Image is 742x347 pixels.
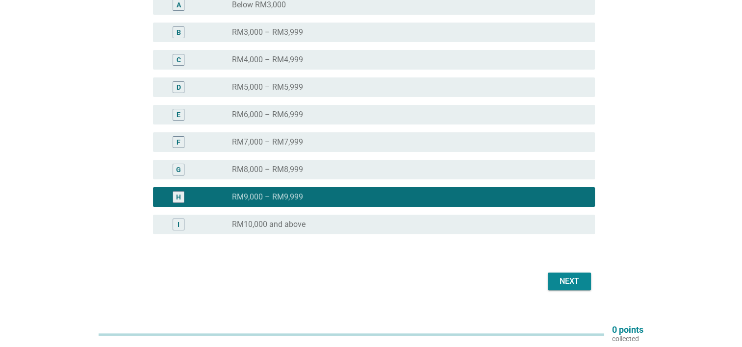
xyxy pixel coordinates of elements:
[176,192,181,202] div: H
[232,137,303,147] label: RM7,000 – RM7,999
[177,82,181,93] div: D
[232,82,303,92] label: RM5,000 – RM5,999
[232,192,303,202] label: RM9,000 – RM9,999
[232,220,306,229] label: RM10,000 and above
[612,325,643,334] p: 0 points
[176,165,181,175] div: G
[556,275,583,287] div: Next
[232,55,303,65] label: RM4,000 – RM4,999
[177,55,181,65] div: C
[177,27,181,38] div: B
[548,273,591,290] button: Next
[178,220,179,230] div: I
[177,137,180,148] div: F
[612,334,643,343] p: collected
[177,110,180,120] div: E
[232,27,303,37] label: RM3,000 – RM3,999
[232,110,303,120] label: RM6,000 – RM6,999
[232,165,303,174] label: RM8,000 – RM8,999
